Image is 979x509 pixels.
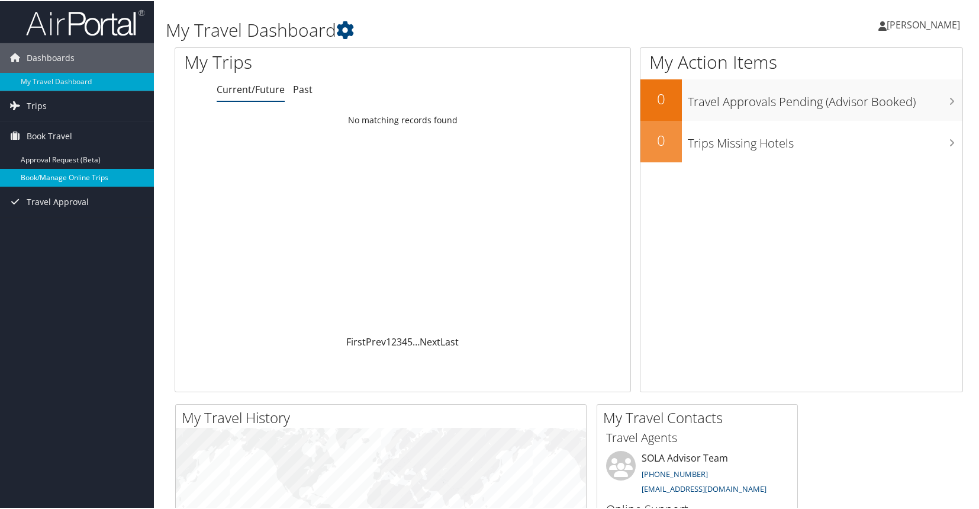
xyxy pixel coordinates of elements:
[688,128,962,151] h3: Trips Missing Hotels
[293,82,313,95] a: Past
[642,482,767,493] a: [EMAIL_ADDRESS][DOMAIN_NAME]
[420,334,440,347] a: Next
[688,87,962,109] h3: Travel Approvals Pending (Advisor Booked)
[366,334,386,347] a: Prev
[600,450,794,498] li: SOLA Advisor Team
[407,334,413,347] a: 5
[413,334,420,347] span: …
[606,428,788,445] h3: Travel Agents
[386,334,391,347] a: 1
[640,120,962,161] a: 0Trips Missing Hotels
[397,334,402,347] a: 3
[175,108,630,130] td: No matching records found
[217,82,285,95] a: Current/Future
[440,334,459,347] a: Last
[878,6,972,41] a: [PERSON_NAME]
[182,406,586,427] h2: My Travel History
[27,42,75,72] span: Dashboards
[640,88,682,108] h2: 0
[887,17,960,30] span: [PERSON_NAME]
[27,120,72,150] span: Book Travel
[26,8,144,36] img: airportal-logo.png
[640,49,962,73] h1: My Action Items
[27,90,47,120] span: Trips
[184,49,431,73] h1: My Trips
[346,334,366,347] a: First
[642,468,708,478] a: [PHONE_NUMBER]
[166,17,703,41] h1: My Travel Dashboard
[402,334,407,347] a: 4
[640,129,682,149] h2: 0
[391,334,397,347] a: 2
[603,406,797,427] h2: My Travel Contacts
[640,78,962,120] a: 0Travel Approvals Pending (Advisor Booked)
[27,186,89,216] span: Travel Approval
